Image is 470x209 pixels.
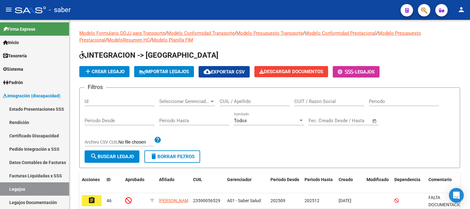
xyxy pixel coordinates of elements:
[367,177,389,182] span: Modificado
[254,66,328,77] button: Descargar Documentos
[193,198,220,203] span: 23590056529
[270,198,285,203] span: 202509
[225,173,268,193] datatable-header-cell: Gerenciador
[3,39,19,46] span: Inicio
[134,66,194,77] button: IMPORTAR LEGAJOS
[458,6,465,13] mat-icon: person
[3,79,23,86] span: Padrón
[79,51,218,60] span: INTEGRACION -> [GEOGRAPHIC_DATA]
[85,140,118,145] span: Archivo CSV CUIL
[199,66,250,78] button: Exportar CSV
[79,30,165,36] a: Modelo Formulario DDJJ para Transporte
[191,173,225,193] datatable-header-cell: CUIL
[3,92,60,99] span: Integración (discapacidad)
[79,66,130,77] button: Crear Legajo
[3,66,23,73] span: Sistema
[305,30,376,36] a: Modelo Conformidad Prestacional
[125,177,144,182] span: Aprobado
[85,150,139,163] button: Buscar Legajo
[338,69,355,75] span: -
[159,177,174,182] span: Afiliado
[85,83,106,91] h3: Filtros
[159,198,192,203] span: [PERSON_NAME]
[394,177,420,182] span: Dependencia
[3,52,27,59] span: Tesorería
[49,3,71,17] span: - saber
[167,30,235,36] a: Modelo Conformidad Transporte
[302,173,336,193] datatable-header-cell: Periodo Hasta
[227,177,252,182] span: Gerenciador
[309,118,334,123] input: Fecha inicio
[156,173,191,193] datatable-header-cell: Afiliado
[333,66,380,78] button: -Legajos
[90,153,98,160] mat-icon: search
[82,177,100,182] span: Acciones
[3,26,35,33] span: Firma Express
[259,69,323,74] span: Descargar Documentos
[150,154,195,159] span: Borrar Filtros
[305,177,333,182] span: Periodo Hasta
[139,69,189,74] span: IMPORTAR LEGAJOS
[336,173,364,193] datatable-header-cell: Creado
[107,198,112,203] span: 46
[227,198,261,203] span: A01 - Saber Salud
[364,173,392,193] datatable-header-cell: Modificado
[104,173,123,193] datatable-header-cell: ID
[123,173,147,193] datatable-header-cell: Aprobado
[426,173,463,193] datatable-header-cell: Comentario
[428,177,452,182] span: Comentario
[79,173,104,193] datatable-header-cell: Acciones
[204,69,245,75] span: Exportar CSV
[107,37,150,43] a: ModeloResumen HC
[118,140,154,145] input: Archivo CSV CUIL
[84,68,92,75] mat-icon: add
[154,136,161,144] mat-icon: help
[392,173,426,193] datatable-header-cell: Dependencia
[371,118,378,125] button: Open calendar
[193,177,202,182] span: CUIL
[144,150,200,163] button: Borrar Filtros
[107,177,111,182] span: ID
[90,154,134,159] span: Buscar Legajo
[270,177,299,182] span: Periodo Desde
[339,177,353,182] span: Creado
[88,197,95,204] mat-icon: assignment
[204,68,211,75] mat-icon: cloud_download
[449,188,464,203] div: Open Intercom Messenger
[236,30,303,36] a: Modelo Presupuesto Transporte
[339,118,369,123] input: Fecha fin
[152,37,193,43] a: Modelo Planilla FIM
[305,198,319,203] span: 202512
[355,69,375,75] span: Legajos
[234,118,247,123] span: Todos
[150,153,157,160] mat-icon: delete
[159,99,209,104] span: Seleccionar Gerenciador
[339,198,351,203] span: [DATE]
[5,6,12,13] mat-icon: menu
[84,69,125,74] span: Crear Legajo
[268,173,302,193] datatable-header-cell: Periodo Desde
